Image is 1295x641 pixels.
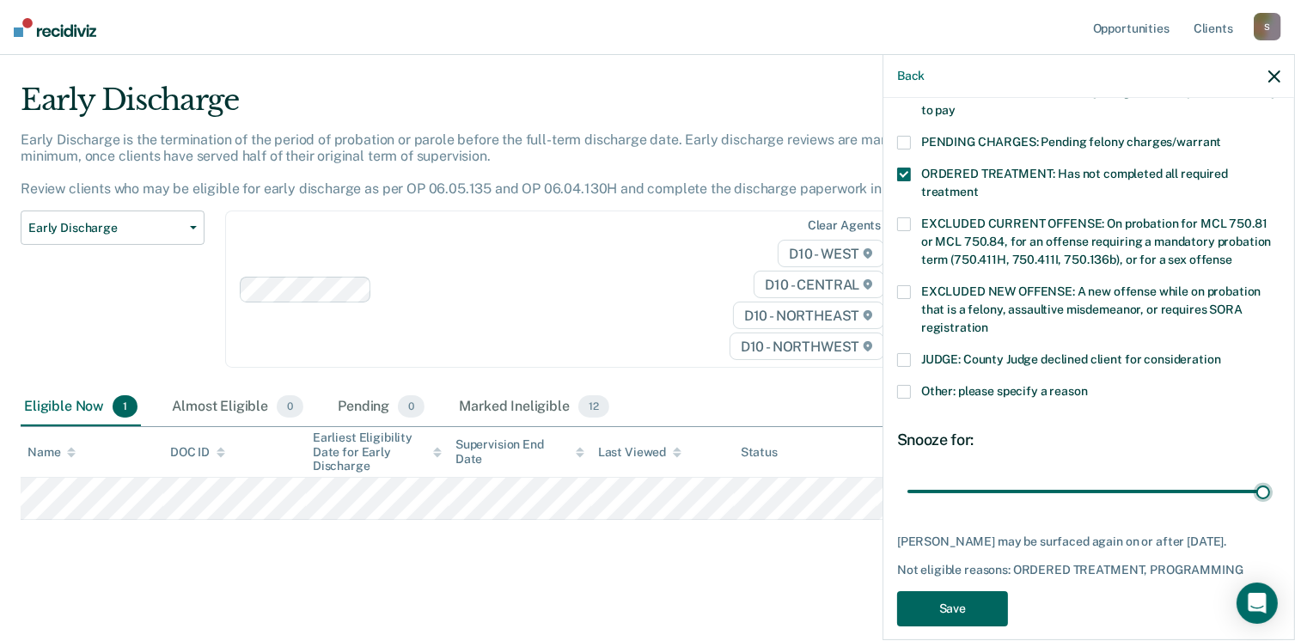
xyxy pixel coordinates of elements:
[578,395,609,418] span: 12
[921,352,1221,366] span: JUDGE: County Judge declined client for consideration
[741,445,778,460] div: Status
[921,384,1088,398] span: Other: please specify a reason
[808,218,881,233] div: Clear agents
[170,445,225,460] div: DOC ID
[21,82,992,131] div: Early Discharge
[778,240,884,267] span: D10 - WEST
[897,69,925,83] button: Back
[921,284,1261,334] span: EXCLUDED NEW OFFENSE: A new offense while on probation that is a felony, assaultive misdemeanor, ...
[28,221,183,235] span: Early Discharge
[334,388,428,426] div: Pending
[730,333,884,360] span: D10 - NORTHWEST
[897,563,1280,577] div: Not eligible reasons: ORDERED TREATMENT, PROGRAMMING
[27,445,76,460] div: Name
[1237,583,1278,624] div: Open Intercom Messenger
[921,167,1228,198] span: ORDERED TREATMENT: Has not completed all required treatment
[14,18,96,37] img: Recidiviz
[21,388,141,426] div: Eligible Now
[21,131,944,198] p: Early Discharge is the termination of the period of probation or parole before the full-term disc...
[897,534,1280,549] div: [PERSON_NAME] may be surfaced again on or after [DATE].
[113,395,137,418] span: 1
[313,430,442,473] div: Earliest Eligibility Date for Early Discharge
[921,217,1271,266] span: EXCLUDED CURRENT OFFENSE: On probation for MCL 750.81 or MCL 750.84, for an offense requiring a m...
[168,388,307,426] div: Almost Eligible
[754,271,884,298] span: D10 - CENTRAL
[277,395,303,418] span: 0
[398,395,425,418] span: 0
[598,445,681,460] div: Last Viewed
[921,135,1221,149] span: PENDING CHARGES: Pending felony charges/warrant
[455,437,584,467] div: Supervision End Date
[897,430,1280,449] div: Snooze for:
[897,591,1008,626] button: Save
[455,388,612,426] div: Marked Ineligible
[733,302,884,329] span: D10 - NORTHEAST
[1254,13,1281,40] div: S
